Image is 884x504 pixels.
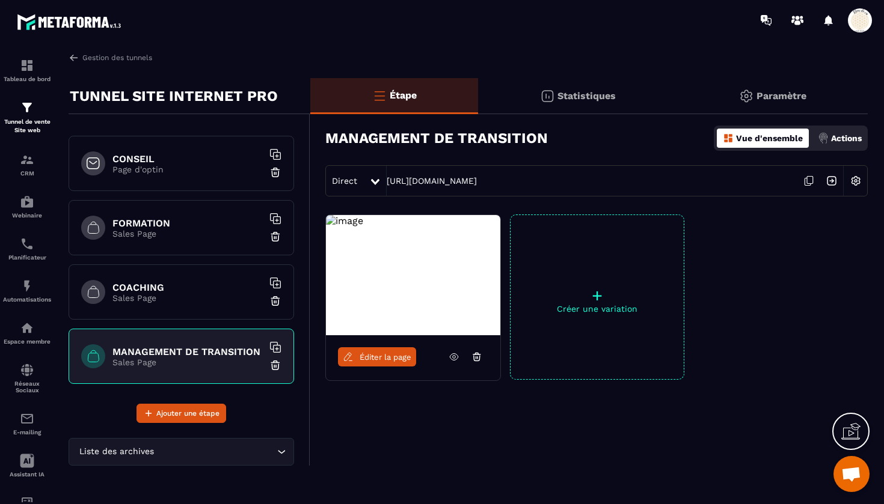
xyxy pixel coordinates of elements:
button: Ajouter une étape [137,404,226,423]
img: trash [269,231,281,243]
span: Ajouter une étape [156,407,219,419]
p: Réseaux Sociaux [3,380,51,393]
img: email [20,411,34,426]
a: Gestion des tunnels [69,52,152,63]
img: image [326,215,363,226]
p: Automatisations [3,296,51,303]
p: Créer une variation [511,304,684,314]
p: Actions [831,133,862,143]
p: Vue d'ensemble [736,133,803,143]
p: Page d'optin [112,165,263,174]
img: setting-gr.5f69749f.svg [739,89,754,103]
img: logo [17,11,125,33]
img: automations [20,279,34,293]
img: stats.20deebd0.svg [540,89,554,103]
h6: CONSEIL [112,153,263,165]
span: Direct [332,176,357,186]
img: actions.d6e523a2.png [818,133,829,144]
h6: FORMATION [112,217,263,229]
p: Webinaire [3,212,51,219]
img: dashboard-orange.40269519.svg [723,133,734,144]
p: + [511,287,684,304]
img: arrow [69,52,79,63]
p: Paramètre [757,90,806,102]
a: Assistant IA [3,445,51,487]
a: automationsautomationsWebinaire [3,186,51,228]
a: social-networksocial-networkRéseaux Sociaux [3,354,51,402]
div: Ouvrir le chat [833,456,870,492]
img: formation [20,100,34,115]
a: Éditer la page [338,347,416,366]
p: TUNNEL SITE INTERNET PRO [70,84,278,108]
img: bars-o.4a397970.svg [372,88,387,103]
a: automationsautomationsEspace membre [3,312,51,354]
h6: COACHING [112,282,263,293]
p: Sales Page [112,357,263,367]
img: trash [269,359,281,371]
p: Tunnel de vente Site web [3,118,51,135]
a: formationformationTunnel de vente Site web [3,91,51,144]
img: arrow-next.bcc2205e.svg [820,169,843,192]
a: formationformationCRM [3,144,51,186]
img: automations [20,195,34,209]
div: Search for option [69,438,294,466]
p: E-mailing [3,429,51,436]
span: Liste des archives [76,445,156,458]
p: Statistiques [557,90,616,102]
a: emailemailE-mailing [3,402,51,445]
a: formationformationTableau de bord [3,49,51,91]
img: trash [269,295,281,307]
img: formation [20,153,34,167]
img: formation [20,58,34,73]
img: setting-w.858f3a88.svg [844,169,867,192]
p: CRM [3,170,51,177]
p: Espace membre [3,338,51,345]
p: Sales Page [112,229,263,238]
p: Étape [390,90,417,101]
img: automations [20,321,34,335]
img: social-network [20,363,34,377]
img: trash [269,166,281,178]
input: Search for option [156,445,274,458]
h6: MANAGEMENT DE TRANSITION [112,346,263,357]
p: Tableau de bord [3,76,51,82]
p: Planificateur [3,254,51,261]
p: Assistant IA [3,471,51,478]
a: [URL][DOMAIN_NAME] [387,176,477,186]
h3: MANAGEMENT DE TRANSITION [325,130,548,147]
p: Sales Page [112,293,263,303]
a: schedulerschedulerPlanificateur [3,228,51,270]
a: automationsautomationsAutomatisations [3,270,51,312]
img: scheduler [20,237,34,251]
span: Éditer la page [360,353,411,362]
